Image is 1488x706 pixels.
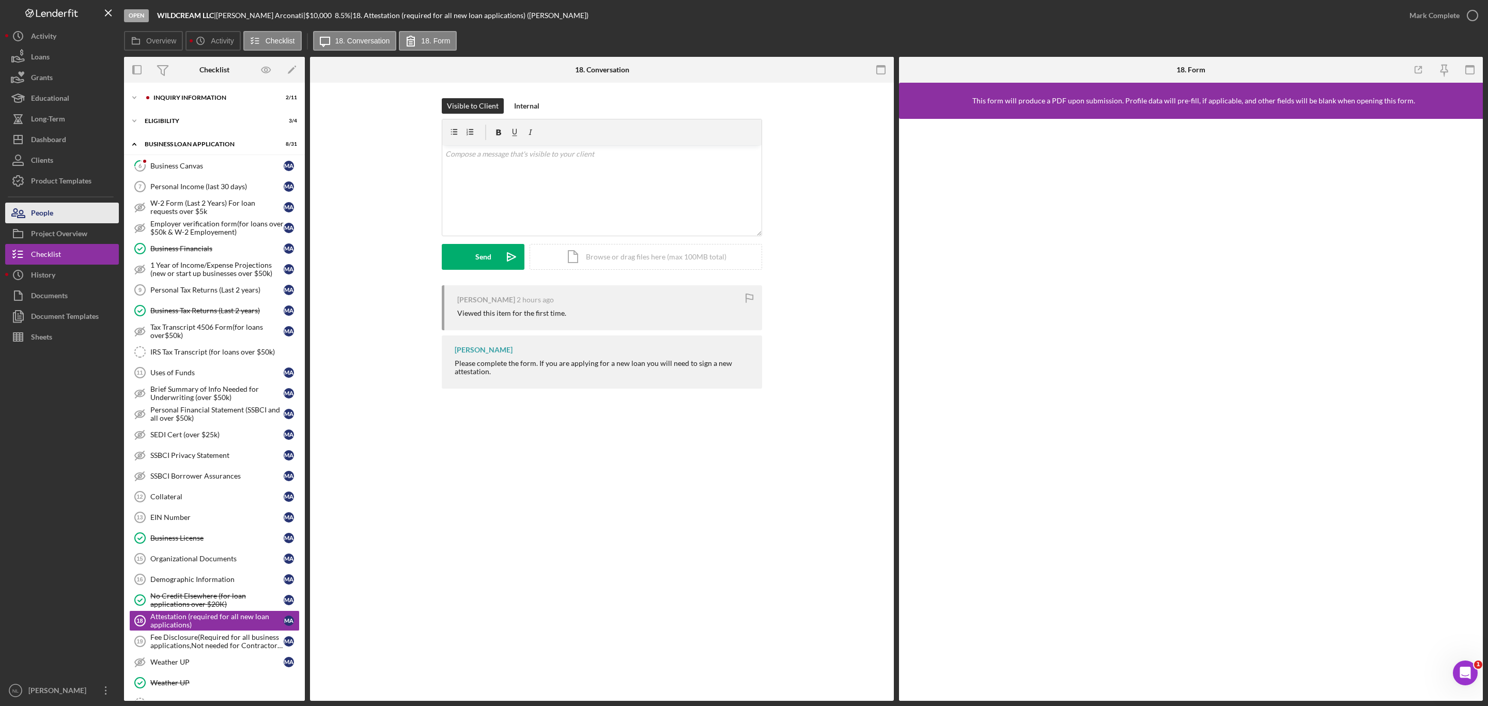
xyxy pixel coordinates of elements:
div: M A [284,429,294,440]
div: M A [284,181,294,192]
div: M A [284,492,294,502]
tspan: 6 [138,162,142,169]
div: M A [284,636,294,647]
iframe: Lenderfit form [909,129,1474,690]
div: [PERSON_NAME] [26,680,93,703]
a: W-2 Form (Last 2 Years) For loan requests over $5kMA [129,197,300,218]
a: 18Attestation (required for all new loan applications)MA [129,610,300,631]
div: M A [284,595,294,605]
div: Uses of Funds [150,369,284,377]
div: Open [124,9,149,22]
time: 2025-09-11 19:18 [517,296,554,304]
div: 8.5 % [335,11,350,20]
div: 3 / 4 [278,118,297,124]
div: SEDI Cert (over $25k) [150,431,284,439]
div: M A [284,243,294,254]
button: Send [442,244,524,270]
div: Business License [150,534,284,542]
div: SSBCI Borrower Assurances [150,472,284,480]
a: 19Fee Disclosure(Required for all business applications,Not needed for Contractor loans)MA [129,631,300,652]
div: [PERSON_NAME] [455,346,513,354]
div: Send [475,244,491,270]
div: Checklist [199,66,229,74]
div: Business Canvas [150,162,284,170]
button: NL[PERSON_NAME] [5,680,119,701]
tspan: 9 [138,287,142,293]
tspan: 7 [138,183,142,190]
a: Business Tax Returns (Last 2 years)MA [129,300,300,321]
div: M A [284,616,294,626]
div: No Credit Elsewhere (for loan applications over $20K) [150,592,284,608]
a: Personal Financial Statement (SSBCI and all over $50k)MA [129,404,300,424]
div: This form will produce a PDF upon submission. Profile data will pre-fill, if applicable, and othe... [972,97,1415,105]
div: M A [284,285,294,295]
div: Personal Income (last 30 days) [150,182,284,191]
label: 18. Form [421,37,450,45]
div: M A [284,264,294,274]
tspan: 12 [136,494,143,500]
tspan: 15 [136,556,143,562]
a: IRS Tax Transcript (for loans over $50k) [129,342,300,362]
button: Checklist [243,31,302,51]
tspan: 16 [136,576,143,582]
div: 1 Year of Income/Expense Projections (new or start up businesses over $50k) [150,261,284,278]
a: Tax Transcript 4506 Form(for loans over$50k)MA [129,321,300,342]
span: $10,000 [305,11,332,20]
div: Internal [514,98,539,114]
div: IRS Tax Transcript (for loans over $50k) [150,348,299,356]
div: | 18. Attestation (required for all new loan applications) ([PERSON_NAME]) [350,11,588,20]
button: 18. Conversation [313,31,397,51]
div: M A [284,409,294,419]
button: Mark Complete [1399,5,1483,26]
button: 18. Form [399,31,457,51]
div: Attestation (required for all new loan applications) [150,612,284,629]
a: 16Demographic InformationMA [129,569,300,590]
tspan: 11 [136,370,143,376]
div: 18. Conversation [575,66,629,74]
a: Business FinancialsMA [129,238,300,259]
a: 11Uses of FundsMA [129,362,300,383]
a: 1 Year of Income/Expense Projections (new or start up businesses over $50k)MA [129,259,300,280]
div: M A [284,533,294,543]
div: [PERSON_NAME] Arconati | [216,11,305,20]
a: Employer verification form(for loans over $50k & W-2 Employement)MA [129,218,300,238]
div: Mark Complete [1409,5,1460,26]
div: Organizational Documents [150,555,284,563]
a: SSBCI Privacy StatementMA [129,445,300,466]
a: 15Organizational DocumentsMA [129,548,300,569]
a: Brief Summary of Info Needed for Underwriting (over $50k)MA [129,383,300,404]
div: Business Tax Returns (Last 2 years) [150,306,284,315]
div: W-2 Form (Last 2 Years) For loan requests over $5k [150,199,284,216]
a: No Credit Elsewhere (for loan applications over $20K)MA [129,590,300,610]
span: 1 [1474,661,1482,669]
div: Business Financials [150,244,284,253]
a: SSBCI Borrower AssurancesMA [129,466,300,486]
div: 8 / 31 [278,141,297,147]
a: SEDI Cert (over $25k)MA [129,424,300,445]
